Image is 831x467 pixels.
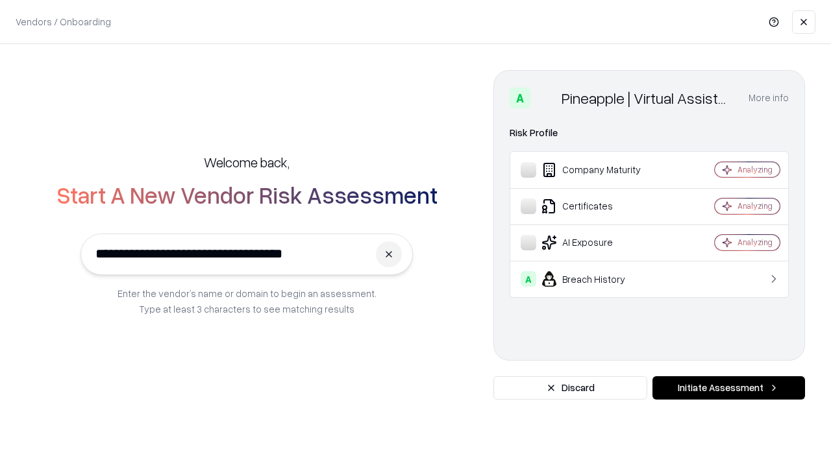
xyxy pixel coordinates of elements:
[521,162,676,178] div: Company Maturity
[510,88,530,108] div: A
[562,88,733,108] div: Pineapple | Virtual Assistant Agency
[738,200,773,211] div: Analyzing
[16,15,111,29] p: Vendors / Onboarding
[510,125,789,141] div: Risk Profile
[521,198,676,214] div: Certificates
[521,271,676,287] div: Breach History
[118,285,377,317] p: Enter the vendor’s name or domain to begin an assessment. Type at least 3 characters to see match...
[204,153,290,171] h5: Welcome back,
[56,182,438,208] h2: Start A New Vendor Risk Assessment
[493,376,647,400] button: Discard
[652,376,805,400] button: Initiate Assessment
[738,164,773,175] div: Analyzing
[521,271,536,287] div: A
[738,237,773,248] div: Analyzing
[749,86,789,110] button: More info
[521,235,676,250] div: AI Exposure
[536,88,556,108] img: Pineapple | Virtual Assistant Agency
